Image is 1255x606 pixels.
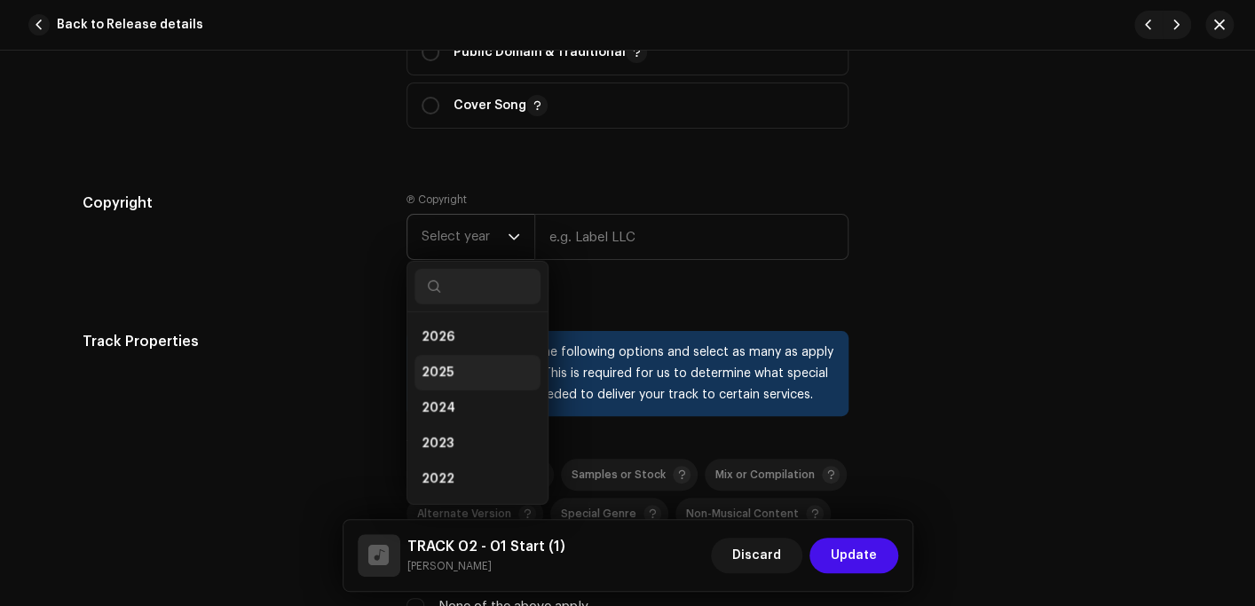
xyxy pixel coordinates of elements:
div: dropdown trigger [508,215,520,259]
li: 2022 [414,461,541,497]
p-togglebutton: Mix or Compilation [705,459,847,491]
p: Public Domain & Traditional [454,42,647,63]
p-togglebutton: Non-Musical Content [675,498,831,530]
span: 2025 [422,364,454,382]
li: 2025 [414,355,541,390]
input: e.g. Label LLC [534,214,849,260]
span: Samples or Stock [572,469,666,481]
p-togglebutton: Alternate Version [406,498,543,530]
h5: Copyright [83,193,378,214]
span: 2023 [422,435,454,453]
span: 2026 [422,328,454,346]
p-togglebutton: Public Domain & Traditional [406,29,849,75]
div: Please review the following options and select as many as apply for your track. This is required ... [456,342,834,405]
h5: Track Properties [83,331,378,352]
p-togglebutton: Samples or Stock [561,459,698,491]
span: Non-Musical Content [686,508,799,520]
li: 2021 [414,497,541,532]
small: TRACK 02 - 01 Start (1) [407,557,565,575]
span: Special Genre [561,508,636,520]
li: 2024 [414,390,541,426]
span: Mix or Compilation [715,469,815,481]
span: Update [831,538,877,573]
h5: TRACK 02 - 01 Start (1) [407,536,565,557]
button: Discard [711,538,802,573]
span: Alternate Version [417,508,511,520]
span: 2022 [422,470,454,488]
span: 2024 [422,399,455,417]
p-togglebutton: Special Genre [550,498,668,530]
li: 2026 [414,319,541,355]
p-togglebutton: Cover Song [406,83,849,129]
span: Discard [732,538,781,573]
button: Update [809,538,898,573]
label: Ⓟ Copyright [406,193,467,207]
li: 2023 [414,426,541,461]
span: Select year [422,215,508,259]
p: Cover Song [454,95,548,116]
